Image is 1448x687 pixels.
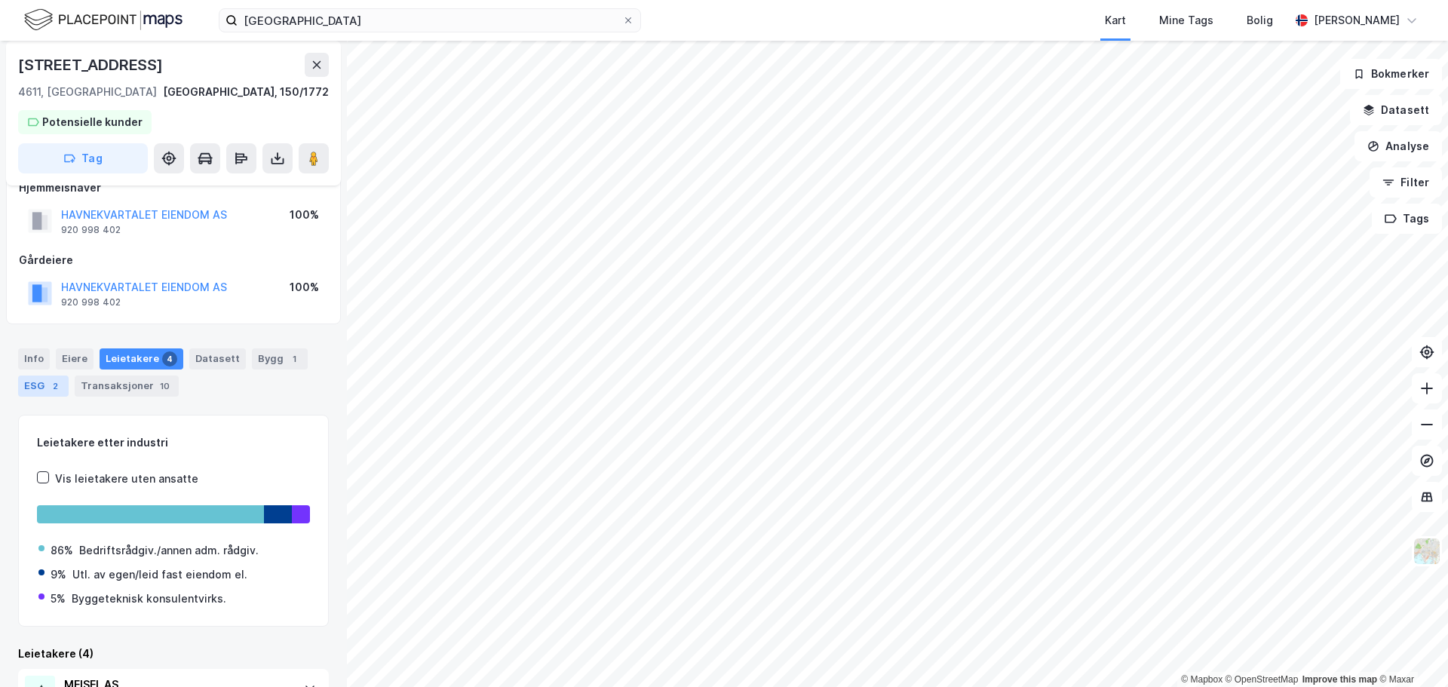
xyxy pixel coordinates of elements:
div: 4 [162,351,177,367]
div: 920 998 402 [61,296,121,308]
button: Tag [18,143,148,173]
div: Leietakere [100,348,183,370]
div: 10 [157,379,173,394]
div: Datasett [189,348,246,370]
div: 1 [287,351,302,367]
div: Utl. av egen/leid fast eiendom el. [72,566,247,584]
div: [PERSON_NAME] [1314,11,1400,29]
button: Tags [1372,204,1442,234]
div: Info [18,348,50,370]
div: 86% [51,541,73,560]
button: Bokmerker [1340,59,1442,89]
a: OpenStreetMap [1226,674,1299,685]
a: Mapbox [1181,674,1223,685]
div: 100% [290,206,319,224]
div: Bygg [252,348,308,370]
div: Transaksjoner [75,376,179,397]
div: [STREET_ADDRESS] [18,53,166,77]
div: Vis leietakere uten ansatte [55,470,198,488]
div: 9% [51,566,66,584]
img: logo.f888ab2527a4732fd821a326f86c7f29.svg [24,7,183,33]
div: Leietakere (4) [18,645,329,663]
div: Mine Tags [1159,11,1213,29]
div: Hjemmelshaver [19,179,328,197]
div: 100% [290,278,319,296]
div: Bedriftsrådgiv./annen adm. rådgiv. [79,541,259,560]
div: Eiere [56,348,94,370]
div: 2 [48,379,63,394]
div: ESG [18,376,69,397]
img: Z [1413,537,1441,566]
button: Datasett [1350,95,1442,125]
div: Kontrollprogram for chat [1373,615,1448,687]
div: Gårdeiere [19,251,328,269]
div: Byggeteknisk konsulentvirks. [72,590,226,608]
div: [GEOGRAPHIC_DATA], 150/1772 [163,83,329,101]
input: Søk på adresse, matrikkel, gårdeiere, leietakere eller personer [238,9,622,32]
div: Kart [1105,11,1126,29]
iframe: Chat Widget [1373,615,1448,687]
div: 5% [51,590,66,608]
div: Potensielle kunder [42,113,143,131]
button: Filter [1370,167,1442,198]
a: Improve this map [1302,674,1377,685]
button: Analyse [1354,131,1442,161]
div: Leietakere etter industri [37,434,310,452]
div: 920 998 402 [61,224,121,236]
div: 4611, [GEOGRAPHIC_DATA] [18,83,157,101]
div: Bolig [1247,11,1273,29]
